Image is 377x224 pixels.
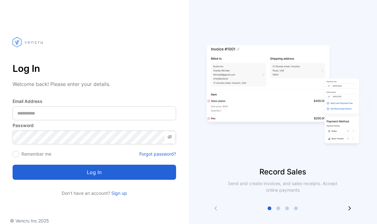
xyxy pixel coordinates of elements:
[21,151,51,157] label: Remember me
[110,190,127,196] a: Sign up
[13,25,44,59] img: vencru logo
[13,165,176,180] button: Log in
[13,190,176,196] p: Don't have an account?
[139,151,176,157] a: Forgot password?
[13,98,176,104] label: Email Address
[13,61,176,76] p: Log In
[222,180,343,193] p: Send and create invoices, and sales receipts. Accept online payments
[204,25,361,166] img: slider image
[13,80,176,88] p: Welcome back! Please enter your details.
[13,122,176,129] label: Password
